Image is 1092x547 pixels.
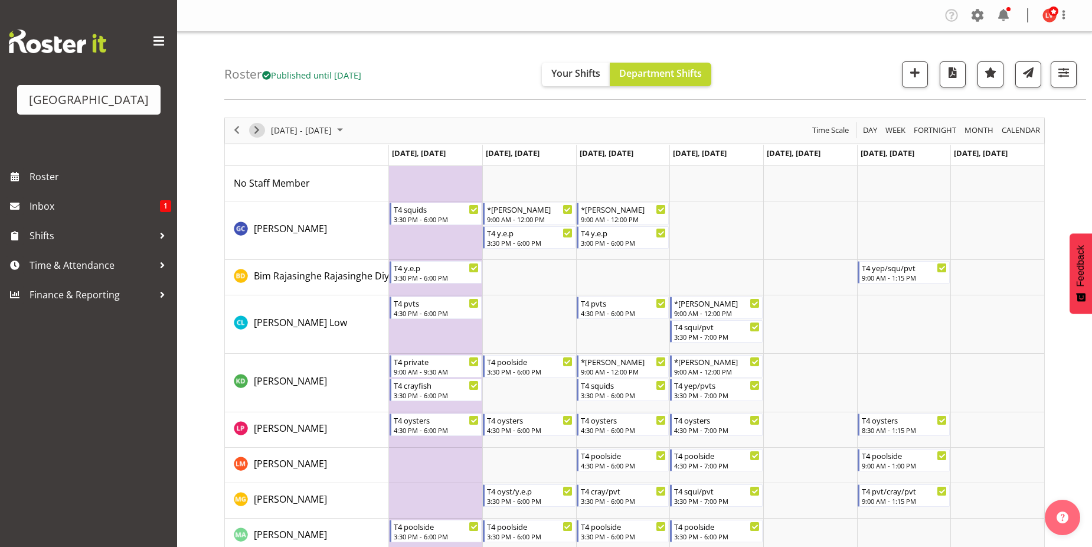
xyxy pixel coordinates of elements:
div: *[PERSON_NAME] [674,297,760,309]
span: Department Shifts [619,67,702,80]
td: Maia Garrett resource [225,483,389,519]
span: 1 [160,200,171,212]
div: Kaelah Dondero"s event - T4 private Begin From Monday, November 3, 2025 at 9:00:00 AM GMT+13:00 E... [390,355,482,377]
button: Timeline Day [861,123,880,138]
div: Kaelah Dondero"s event - *DONOVAN Begin From Thursday, November 6, 2025 at 9:00:00 AM GMT+13:00 E... [670,355,763,377]
div: T4 poolside [674,520,760,532]
div: 3:30 PM - 6:00 PM [581,390,666,400]
div: Caley Low"s event - T4 pvts Begin From Wednesday, November 5, 2025 at 4:30:00 PM GMT+13:00 Ends A... [577,297,669,319]
span: Inbox [30,197,160,215]
div: T4 oysters [862,414,947,426]
div: T4 squi/pvt [674,321,760,333]
span: [DATE], [DATE] [486,148,540,158]
div: T4 oysters [394,414,479,426]
div: T4 cray/pvt [581,485,666,497]
span: Feedback [1075,245,1086,286]
a: [PERSON_NAME] [254,528,327,542]
div: Kaelah Dondero"s event - *DONOVAN Begin From Wednesday, November 5, 2025 at 9:00:00 AM GMT+13:00 ... [577,355,669,377]
span: Time Scale [811,123,850,138]
div: 9:00 AM - 1:15 PM [862,273,947,282]
div: Argus Chay"s event - T4 squids Begin From Monday, November 3, 2025 at 3:30:00 PM GMT+13:00 Ends A... [390,203,482,225]
div: Libby Pawley"s event - T4 oysters Begin From Wednesday, November 5, 2025 at 4:30:00 PM GMT+13:00 ... [577,413,669,436]
span: [DATE], [DATE] [392,148,446,158]
span: [PERSON_NAME] [254,457,327,470]
div: Argus Chay"s event - T4 y.e.p Begin From Tuesday, November 4, 2025 at 3:30:00 PM GMT+13:00 Ends A... [483,226,576,249]
div: next period [247,118,267,143]
div: T4 pvts [581,297,666,309]
span: calendar [1001,123,1041,138]
button: Time Scale [810,123,851,138]
div: T4 poolside [581,520,666,532]
img: help-xxl-2.png [1057,512,1068,523]
button: Next [249,123,265,138]
div: T4 y.e.p [581,227,666,239]
span: [DATE], [DATE] [580,148,633,158]
div: T4 y.e.p [487,227,573,239]
div: T4 oyst/y.e.p [487,485,573,497]
div: T4 private [394,356,479,367]
div: T4 poolside [487,356,573,367]
div: Bim Rajasinghe Rajasinghe Diyawadanage"s event - T4 yep/squ/pvt Begin From Saturday, November 8, ... [858,261,950,284]
button: Timeline Week [884,123,908,138]
div: 4:30 PM - 6:00 PM [581,461,666,470]
div: 3:30 PM - 7:00 PM [674,332,760,341]
a: [PERSON_NAME] [254,421,327,435]
div: 9:00 AM - 12:00 PM [581,367,666,376]
div: T4 oysters [674,414,760,426]
div: Maia Garrett"s event - T4 pvt/cray/pvt Begin From Saturday, November 8, 2025 at 9:00:00 AM GMT+13... [858,484,950,507]
span: Fortnight [913,123,957,138]
div: T4 pvt/cray/pvt [862,485,947,497]
div: 4:30 PM - 7:00 PM [674,461,760,470]
div: 3:30 PM - 6:00 PM [581,496,666,506]
div: Kaelah Dondero"s event - T4 poolside Begin From Tuesday, November 4, 2025 at 3:30:00 PM GMT+13:00... [483,355,576,377]
div: T4 poolside [487,520,573,532]
div: Maree Ayto"s event - T4 poolside Begin From Monday, November 3, 2025 at 3:30:00 PM GMT+13:00 Ends... [390,520,482,542]
div: 3:30 PM - 6:00 PM [487,367,573,376]
td: Kaelah Dondero resource [225,354,389,412]
a: [PERSON_NAME] [254,492,327,506]
div: previous period [227,118,247,143]
span: Month [963,123,995,138]
span: [DATE], [DATE] [954,148,1008,158]
div: Libby Pawley"s event - T4 oysters Begin From Tuesday, November 4, 2025 at 4:30:00 PM GMT+13:00 En... [483,413,576,436]
div: 3:30 PM - 6:00 PM [487,532,573,541]
span: [DATE], [DATE] [673,148,727,158]
div: 4:30 PM - 7:00 PM [674,425,760,435]
div: 3:30 PM - 6:00 PM [394,390,479,400]
button: Your Shifts [542,63,610,86]
div: Maia Garrett"s event - T4 squi/pvt Begin From Thursday, November 6, 2025 at 3:30:00 PM GMT+13:00 ... [670,484,763,507]
span: No Staff Member [234,177,310,190]
div: Lily McDowall"s event - T4 poolside Begin From Wednesday, November 5, 2025 at 4:30:00 PM GMT+13:0... [577,449,669,471]
span: [PERSON_NAME] [254,222,327,235]
div: T4 y.e.p [394,262,479,273]
div: 9:00 AM - 1:15 PM [862,496,947,506]
div: 3:30 PM - 6:00 PM [487,238,573,248]
div: 3:30 PM - 7:00 PM [674,496,760,506]
div: T4 poolside [581,450,666,461]
div: T4 oysters [487,414,573,426]
div: Maia Garrett"s event - T4 oyst/y.e.p Begin From Tuesday, November 4, 2025 at 3:30:00 PM GMT+13:00... [483,484,576,507]
button: Previous [229,123,245,138]
span: Published until [DATE] [262,69,361,81]
div: Lily McDowall"s event - T4 poolside Begin From Saturday, November 8, 2025 at 9:00:00 AM GMT+13:00... [858,449,950,471]
button: Department Shifts [610,63,711,86]
div: 4:30 PM - 6:00 PM [487,425,573,435]
div: T4 poolside [862,450,947,461]
div: *[PERSON_NAME] [581,203,666,215]
div: T4 pvts [394,297,479,309]
span: [DATE], [DATE] [861,148,914,158]
div: Bim Rajasinghe Rajasinghe Diyawadanage"s event - T4 y.e.p Begin From Monday, November 3, 2025 at ... [390,261,482,284]
span: Shifts [30,227,153,245]
span: Roster [30,168,171,185]
span: Bim Rajasinghe Rajasinghe Diyawadanage [254,269,440,282]
span: [PERSON_NAME] [254,493,327,506]
a: [PERSON_NAME] [254,457,327,471]
div: Maia Garrett"s event - T4 cray/pvt Begin From Wednesday, November 5, 2025 at 3:30:00 PM GMT+13:00... [577,484,669,507]
div: Maree Ayto"s event - T4 poolside Begin From Tuesday, November 4, 2025 at 3:30:00 PM GMT+13:00 End... [483,520,576,542]
div: 9:00 AM - 1:00 PM [862,461,947,470]
div: 3:30 PM - 7:00 PM [674,390,760,400]
button: Highlight an important date within the roster. [977,61,1003,87]
img: Rosterit website logo [9,30,106,53]
div: 9:00 AM - 12:00 PM [674,308,760,318]
div: 8:30 AM - 1:15 PM [862,425,947,435]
